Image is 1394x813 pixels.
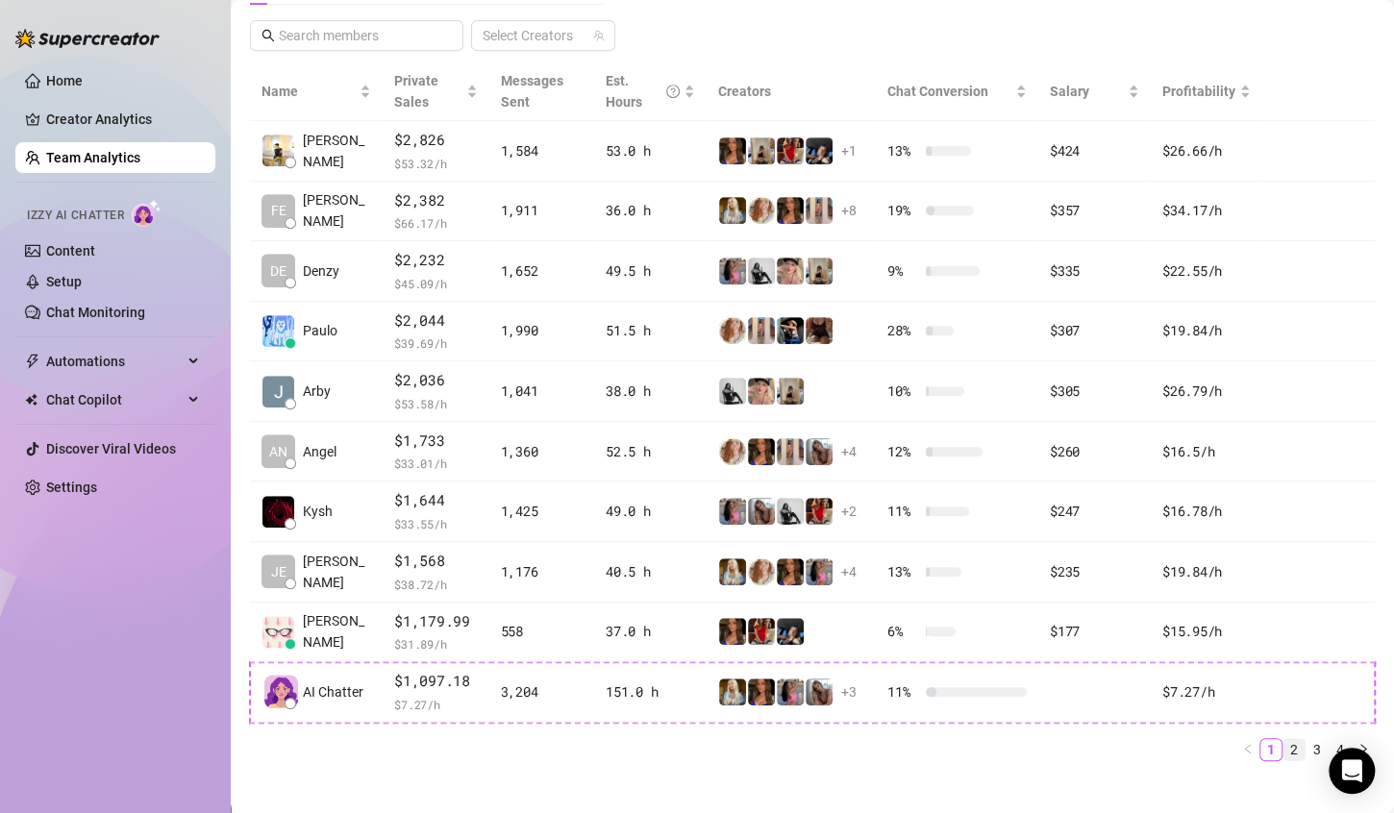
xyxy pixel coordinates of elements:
div: $307 [1050,320,1139,341]
span: AN [269,441,287,462]
img: Caroline [806,498,833,525]
input: Search members [279,25,436,46]
div: 49.0 h [606,501,695,522]
img: Grace Hunt [748,258,775,284]
li: 1 [1259,738,1282,761]
span: $2,036 [394,369,477,392]
span: JE [271,561,286,582]
img: Arby [262,376,294,407]
span: [PERSON_NAME] [303,551,371,593]
span: Angel [303,441,336,462]
span: $ 53.32 /h [394,154,477,173]
span: Profitability [1162,84,1235,99]
span: thunderbolt [25,354,40,369]
a: Discover Viral Videos [46,441,176,456]
img: Kenzie [777,558,804,585]
div: 151.0 h [606,681,695,702]
span: DE [270,260,286,282]
span: 6 % [887,621,918,642]
span: right [1357,743,1369,754]
span: left [1242,743,1254,754]
div: 49.5 h [606,260,695,282]
img: Kat [806,678,833,705]
img: Kota [806,558,833,585]
a: Setup [46,274,82,289]
span: 10 % [887,381,918,402]
div: 53.0 h [606,140,695,161]
span: $ 53.58 /h [394,394,477,413]
span: Name [261,81,356,102]
div: $357 [1050,200,1139,221]
span: + 4 [841,441,857,462]
img: Kenzie [777,197,804,224]
div: $16.5 /h [1162,441,1251,462]
span: $ 7.27 /h [394,695,477,714]
span: Izzy AI Chatter [27,207,124,225]
img: Kysh [262,496,294,528]
span: 11 % [887,501,918,522]
div: Open Intercom Messenger [1329,748,1375,794]
span: $1,568 [394,550,477,573]
a: 2 [1283,739,1305,760]
div: $260 [1050,441,1139,462]
img: Kenzie [719,618,746,645]
span: $ 38.72 /h [394,575,477,594]
img: Kleio [719,558,746,585]
span: 12 % [887,441,918,462]
img: Victoria [777,438,804,465]
img: Victoria [748,317,775,344]
img: Kenzie [719,137,746,164]
img: Tyra [777,258,804,284]
span: [PERSON_NAME] [303,610,371,653]
span: 9 % [887,260,918,282]
span: $ 39.69 /h [394,333,477,353]
div: $26.79 /h [1162,381,1251,402]
button: right [1352,738,1375,761]
img: Grace Hunt [777,498,804,525]
div: 1,652 [501,260,584,282]
span: Messages Sent [501,73,563,110]
span: $1,179.99 [394,610,477,633]
li: 2 [1282,738,1306,761]
img: Amy Pond [719,438,746,465]
div: $424 [1050,140,1139,161]
div: 40.5 h [606,561,695,582]
span: + 1 [841,140,857,161]
div: $19.84 /h [1162,320,1251,341]
img: Kleio [719,197,746,224]
div: $305 [1050,381,1139,402]
span: $ 31.89 /h [394,634,477,653]
div: 51.5 h [606,320,695,341]
li: Previous Page [1236,738,1259,761]
span: Arby [303,381,331,402]
span: 13 % [887,140,918,161]
img: Amy Pond [748,558,775,585]
img: Amy Pond [748,197,775,224]
span: + 4 [841,561,857,582]
span: $1,644 [394,489,477,512]
span: [PERSON_NAME] [303,130,371,172]
span: $ 66.17 /h [394,213,477,233]
div: $16.78 /h [1162,501,1251,522]
div: 1,176 [501,561,584,582]
span: + 2 [841,501,857,522]
span: Private Sales [394,73,438,110]
span: $1,097.18 [394,670,477,693]
img: Chat Copilot [25,393,37,406]
div: $247 [1050,501,1139,522]
span: $ 33.01 /h [394,454,477,473]
span: 28 % [887,320,918,341]
span: FE [271,200,286,221]
span: Denzy [303,260,339,282]
img: Grace Hunt [719,378,746,405]
img: Lakelyn [806,137,833,164]
button: left [1236,738,1259,761]
img: Lakelyn [777,618,804,645]
div: $34.17 /h [1162,200,1251,221]
th: Creators [707,62,876,121]
div: 1,360 [501,441,584,462]
li: 3 [1306,738,1329,761]
img: Caroline [748,618,775,645]
img: Victoria [806,197,833,224]
img: Caroline [777,137,804,164]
